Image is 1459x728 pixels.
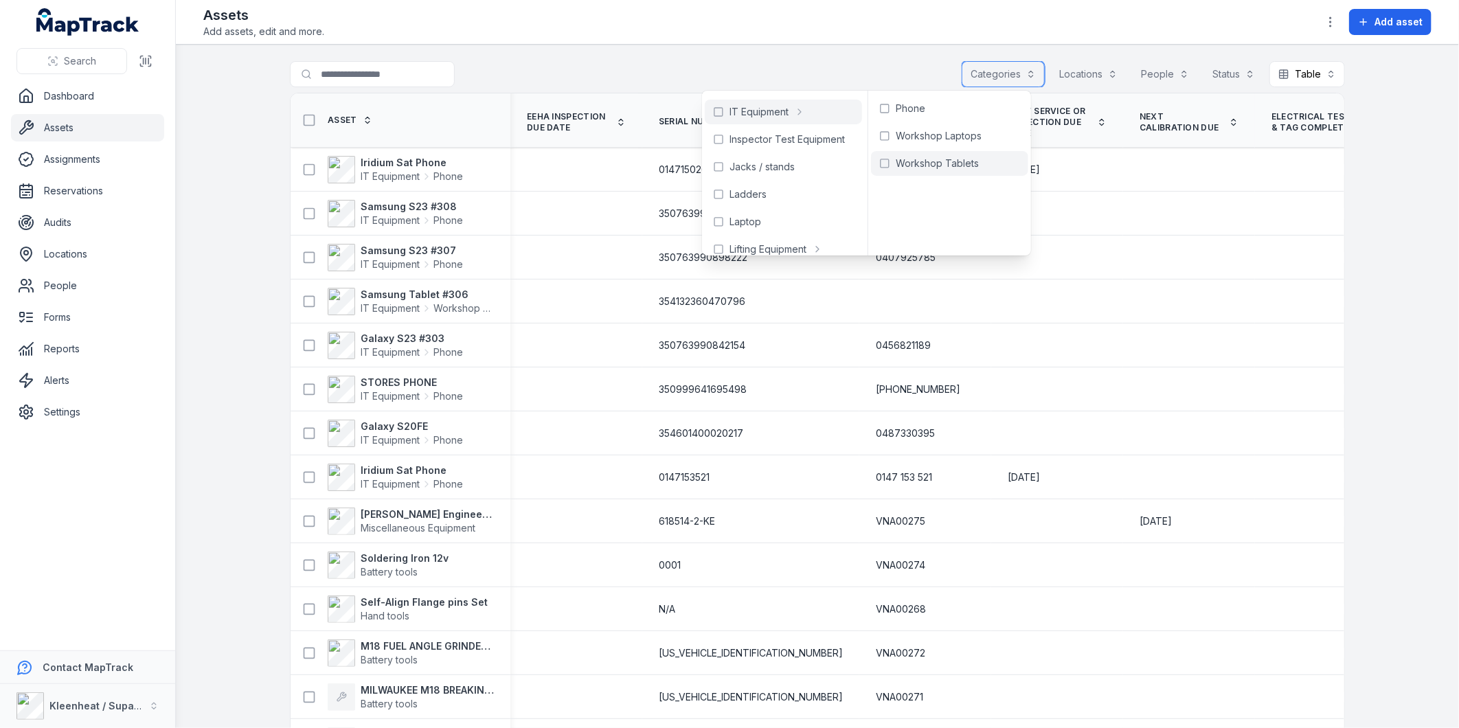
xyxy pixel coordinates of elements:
span: Phone [433,214,463,227]
a: Assignments [11,146,164,173]
button: Table [1269,61,1345,87]
h2: Assets [203,5,324,25]
button: Search [16,48,127,74]
a: STORES PHONEIT EquipmentPhone [328,376,463,403]
span: Next Calibration Due [1140,111,1223,133]
span: Serial Number [659,116,728,127]
span: IT Equipment [729,105,789,119]
span: Workshop Tablets [896,157,979,170]
a: Settings [11,398,164,426]
a: Audits [11,209,164,236]
a: Serial Number [659,116,743,127]
span: Asset [328,115,357,126]
span: 618514-2-KE [659,514,715,528]
span: N/A [659,602,675,616]
span: Electrical Test & Tag Complete [1271,111,1355,133]
span: Phone [433,345,463,359]
span: 354132360470796 [659,295,745,308]
a: Next Service or Inspection Due Date [1008,106,1107,139]
span: IT Equipment [361,258,420,271]
strong: M18 FUEL ANGLE GRINDER 125MM KIT 2B 5AH FC CASE [361,639,494,653]
span: Phone [433,258,463,271]
span: 350763990939547 [659,207,748,220]
span: Battery tools [361,654,418,666]
a: Forms [11,304,164,331]
span: VNA00271 [876,690,923,704]
a: Dashboard [11,82,164,110]
a: Soldering Iron 12vBattery tools [328,551,449,579]
span: [PHONE_NUMBER] [876,383,960,396]
strong: Contact MapTrack [43,661,133,673]
a: Galaxy S23 #303IT EquipmentPhone [328,332,463,359]
a: MILWAUKEE M18 BREAKING DIE GRINDERBattery tools [328,683,494,711]
a: Samsung S23 #307IT EquipmentPhone [328,244,463,271]
span: Jacks / stands [729,160,795,174]
span: Battery tools [361,566,418,578]
a: Next Calibration Due [1140,111,1239,133]
button: People [1132,61,1198,87]
a: People [11,272,164,299]
a: Reports [11,335,164,363]
span: 0001 [659,558,681,572]
strong: Samsung S23 #307 [361,244,463,258]
span: 350763990842154 [659,339,745,352]
button: Add asset [1349,9,1432,35]
a: Samsung Tablet #306IT EquipmentWorkshop Tablets [328,288,494,315]
span: [US_VEHICLE_IDENTIFICATION_NUMBER] [659,646,843,660]
time: 01/09/2025, 12:00:00 am [1008,470,1040,484]
span: 0147150266 [659,163,714,177]
span: Hand tools [361,610,409,622]
strong: [PERSON_NAME] Engineering Valve 1" NPT [361,508,494,521]
span: 350999641695498 [659,383,747,396]
span: 350763990898222 [659,251,747,264]
a: Alerts [11,367,164,394]
strong: Samsung Tablet #306 [361,288,494,302]
strong: Self-Align Flange pins Set [361,595,488,609]
span: [DATE] [1140,515,1172,527]
strong: STORES PHONE [361,376,463,389]
strong: MILWAUKEE M18 BREAKING DIE GRINDER [361,683,494,697]
a: Electrical Test & Tag Complete [1271,111,1370,133]
span: EEHA Inspection Due Date [527,111,611,133]
button: Categories [962,61,1045,87]
a: Galaxy S20FEIT EquipmentPhone [328,420,463,447]
strong: Iridium Sat Phone [361,156,463,170]
span: VNA00275 [876,514,925,528]
a: Iridium Sat PhoneIT EquipmentPhone [328,464,463,491]
a: Assets [11,114,164,141]
span: 354601400020217 [659,426,743,440]
span: Miscellaneous Equipment [361,522,475,534]
span: Workshop Tablets [433,302,494,315]
span: Inspector Test Equipment [729,133,845,146]
span: Lifting Equipment [729,242,806,256]
strong: Iridium Sat Phone [361,464,463,477]
a: Asset [328,115,372,126]
span: Laptop [729,215,761,229]
span: Search [64,54,96,68]
span: VNA00268 [876,602,926,616]
button: Locations [1050,61,1127,87]
time: 31/07/2026, 12:00:00 am [1140,514,1172,528]
span: VNA00274 [876,558,925,572]
span: 0456821189 [876,339,931,352]
span: IT Equipment [361,345,420,359]
span: IT Equipment [361,302,420,315]
span: [US_VEHICLE_IDENTIFICATION_NUMBER] [659,690,843,704]
span: IT Equipment [361,433,420,447]
span: 0487330395 [876,426,935,440]
span: Phone [896,102,925,115]
a: Reservations [11,177,164,205]
span: IT Equipment [361,389,420,403]
span: Battery tools [361,698,418,709]
a: Self-Align Flange pins SetHand tools [328,595,488,623]
a: EEHA Inspection Due Date [527,111,626,133]
strong: Samsung S23 #308 [361,200,463,214]
span: Phone [433,170,463,183]
button: Status [1203,61,1264,87]
span: Add assets, edit and more. [203,25,324,38]
span: IT Equipment [361,477,420,491]
span: Ladders [729,187,767,201]
span: VNA00272 [876,646,925,660]
span: 0147153521 [659,470,710,484]
span: 0407925785 [876,251,936,264]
